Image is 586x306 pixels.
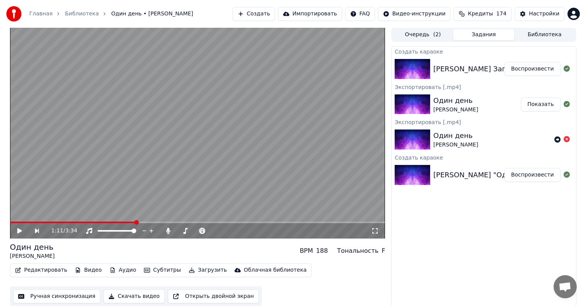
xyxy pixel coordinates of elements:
div: [PERSON_NAME] "Один день" [433,170,539,180]
div: Настройки [529,10,559,18]
div: Один день [433,95,478,106]
span: ( 2 ) [433,31,441,39]
button: Ручная синхронизация [13,289,101,303]
span: 174 [496,10,507,18]
div: [PERSON_NAME] [433,106,478,114]
button: Создать [233,7,275,21]
div: [PERSON_NAME] [10,252,55,260]
span: Кредиты [468,10,493,18]
div: Экспортировать [.mp4] [392,117,576,126]
span: 3:34 [65,227,77,235]
nav: breadcrumb [29,10,193,18]
button: Библиотека [514,29,575,40]
button: Кредиты174 [454,7,512,21]
div: Экспортировать [.mp4] [392,82,576,91]
div: Один день [433,130,478,141]
button: FAQ [345,7,375,21]
button: Настройки [515,7,564,21]
div: [PERSON_NAME] [433,141,478,149]
div: Один день [10,242,55,252]
button: Загрузить [186,265,230,276]
button: Видео-инструкции [378,7,451,21]
button: Воспроизвести [505,62,561,76]
div: BPM [300,246,313,256]
button: Скачать видео [103,289,165,303]
button: Задания [453,29,514,40]
div: Облачная библиотека [244,266,307,274]
div: [PERSON_NAME] Загулял [433,64,523,74]
div: / [51,227,70,235]
div: Создать караоке [392,47,576,56]
div: F [382,246,385,256]
span: 1:11 [51,227,63,235]
button: Редактировать [12,265,71,276]
button: Открыть двойной экран [168,289,259,303]
div: 188 [316,246,328,256]
div: Создать караоке [392,153,576,162]
a: Главная [29,10,52,18]
button: Воспроизвести [505,168,561,182]
a: Библиотека [65,10,99,18]
button: Субтитры [141,265,184,276]
span: Один день • [PERSON_NAME] [111,10,193,18]
button: Показать [521,98,561,111]
button: Аудио [106,265,139,276]
div: Открытый чат [554,275,577,298]
button: Видео [72,265,105,276]
img: youka [6,6,22,22]
button: Очередь [392,29,453,40]
button: Импортировать [278,7,342,21]
div: Тональность [337,246,378,256]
